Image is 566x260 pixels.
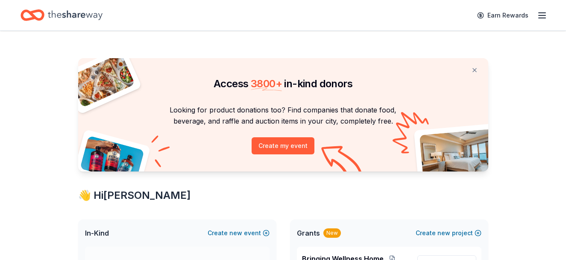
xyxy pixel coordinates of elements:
[437,228,450,238] span: new
[297,228,320,238] span: Grants
[416,228,481,238] button: Createnewproject
[208,228,270,238] button: Createnewevent
[214,77,352,90] span: Access in-kind donors
[68,53,135,108] img: Pizza
[85,228,109,238] span: In-Kind
[251,77,282,90] span: 3800 +
[323,228,341,238] div: New
[88,104,478,127] p: Looking for product donations too? Find companies that donate food, beverage, and raffle and auct...
[252,137,314,154] button: Create my event
[229,228,242,238] span: new
[78,189,488,202] div: 👋 Hi [PERSON_NAME]
[21,5,103,25] a: Home
[472,8,534,23] a: Earn Rewards
[321,146,364,178] img: Curvy arrow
